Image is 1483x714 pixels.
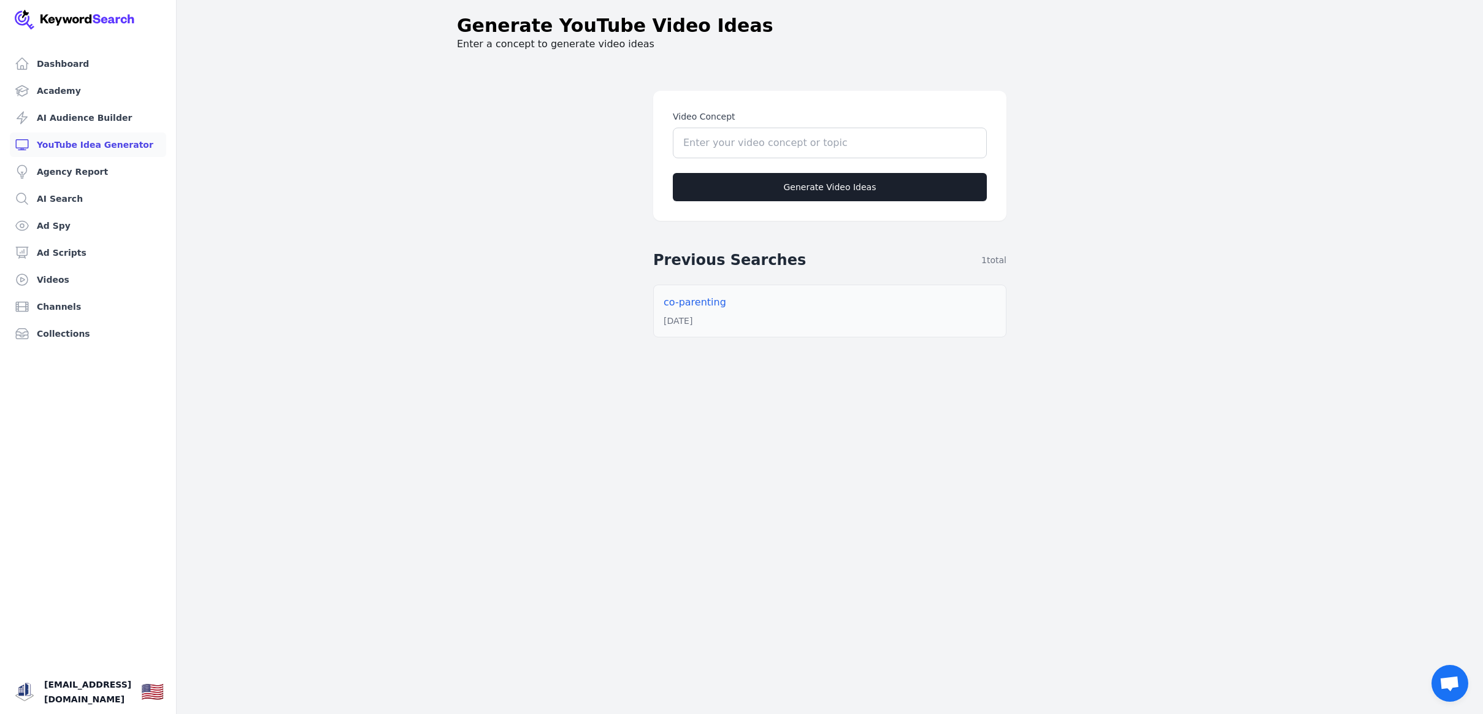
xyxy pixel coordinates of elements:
button: Open user button [15,682,34,702]
a: Agency Report [10,159,166,184]
img: Stef Becker [15,682,34,702]
a: Ad Scripts [10,240,166,265]
a: Channels [10,294,166,319]
a: AI Audience Builder [10,106,166,130]
span: 1 total [981,254,1006,266]
a: AI Search [10,186,166,211]
div: 🇺🇸 [141,681,164,703]
span: [EMAIL_ADDRESS][DOMAIN_NAME] [44,677,131,707]
input: Enter your video concept or topic [673,128,987,158]
a: Ad Spy [10,213,166,238]
a: Videos [10,267,166,292]
div: Enter a concept to generate video ideas [437,15,1222,52]
h1: Generate YouTube Video Ideas [457,15,773,37]
a: Dashboard [10,52,166,76]
button: Generate Video Ideas [673,173,987,201]
img: Your Company [15,10,135,29]
button: 🇺🇸 [141,680,164,704]
h2: Previous Searches [653,250,806,270]
p: [DATE] [664,315,692,327]
label: Video Concept [673,110,987,123]
a: Collections [10,321,166,346]
div: Open chat [1431,665,1468,702]
a: Academy [10,79,166,103]
p: co-parenting [664,295,996,310]
a: YouTube Idea Generator [10,132,166,157]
